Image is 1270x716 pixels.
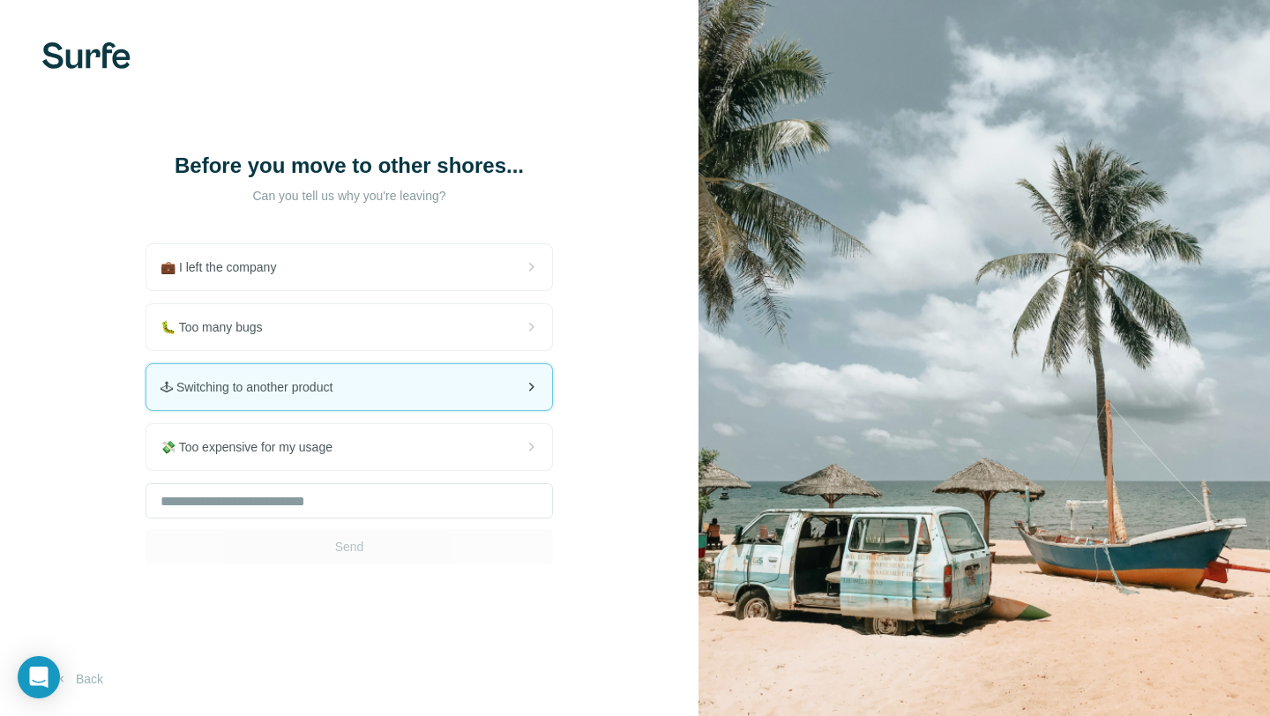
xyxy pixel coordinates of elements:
[161,318,277,336] span: 🐛 Too many bugs
[18,656,60,698] div: Open Intercom Messenger
[173,187,526,205] p: Can you tell us why you're leaving?
[161,438,347,456] span: 💸 Too expensive for my usage
[42,663,116,695] button: Back
[161,378,347,396] span: 🕹 Switching to another product
[42,42,131,69] img: Surfe's logo
[161,258,290,276] span: 💼 I left the company
[173,152,526,180] h1: Before you move to other shores...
